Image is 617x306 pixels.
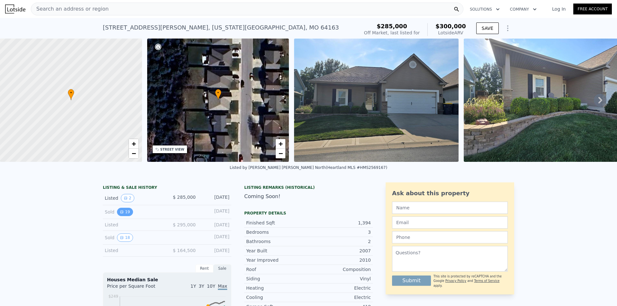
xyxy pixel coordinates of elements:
[308,248,371,254] div: 2007
[68,90,74,96] span: •
[392,275,431,286] button: Submit
[276,149,285,158] a: Zoom out
[276,139,285,149] a: Zoom in
[105,208,162,216] div: Sold
[294,39,459,162] img: Sale: 167468266 Parcel: 51588568
[246,285,308,291] div: Heating
[377,23,407,30] span: $285,000
[108,294,118,299] tspan: $249
[246,220,308,226] div: Finished Sqft
[308,266,371,273] div: Composition
[246,266,308,273] div: Roof
[207,284,215,289] span: 10Y
[246,294,308,301] div: Cooling
[246,257,308,263] div: Year Improved
[107,276,227,283] div: Houses Median Sale
[246,248,308,254] div: Year Built
[68,89,74,100] div: •
[105,222,162,228] div: Listed
[105,247,162,254] div: Listed
[279,149,283,157] span: −
[308,220,371,226] div: 1,394
[199,284,204,289] span: 3Y
[105,233,162,242] div: Sold
[244,193,373,200] div: Coming Soon!
[201,233,229,242] div: [DATE]
[308,257,371,263] div: 2010
[160,147,184,152] div: STREET VIEW
[476,22,499,34] button: SAVE
[215,90,221,96] span: •
[173,195,196,200] span: $ 285,000
[103,185,231,191] div: LISTING & SALE HISTORY
[117,208,133,216] button: View historical data
[201,247,229,254] div: [DATE]
[105,194,162,202] div: Listed
[392,202,508,214] input: Name
[129,139,139,149] a: Zoom in
[230,165,387,170] div: Listed by [PERSON_NAME] [PERSON_NAME] North (Heartland MLS #HMS2569167)
[215,89,221,100] div: •
[308,229,371,235] div: 3
[195,264,213,273] div: Rent
[501,22,514,35] button: Show Options
[435,30,466,36] div: Lotside ARV
[218,284,227,290] span: Max
[201,194,229,202] div: [DATE]
[435,23,466,30] span: $300,000
[246,229,308,235] div: Bedrooms
[308,294,371,301] div: Electric
[244,185,373,190] div: Listing Remarks (Historical)
[246,238,308,245] div: Bathrooms
[103,23,339,32] div: [STREET_ADDRESS][PERSON_NAME] , [US_STATE][GEOGRAPHIC_DATA] , MO 64163
[279,140,283,148] span: +
[5,4,25,13] img: Lotside
[364,30,420,36] div: Off Market, last listed for
[201,208,229,216] div: [DATE]
[544,6,573,12] a: Log In
[117,233,133,242] button: View historical data
[244,211,373,216] div: Property details
[213,264,231,273] div: Sale
[131,140,136,148] span: +
[392,216,508,229] input: Email
[465,4,505,15] button: Solutions
[201,222,229,228] div: [DATE]
[246,275,308,282] div: Siding
[308,285,371,291] div: Electric
[121,194,134,202] button: View historical data
[173,222,196,227] span: $ 295,000
[573,4,612,14] a: Free Account
[392,231,508,243] input: Phone
[173,248,196,253] span: $ 164,500
[107,283,167,293] div: Price per Square Foot
[392,189,508,198] div: Ask about this property
[308,275,371,282] div: Vinyl
[129,149,139,158] a: Zoom out
[191,284,196,289] span: 1Y
[308,238,371,245] div: 2
[505,4,542,15] button: Company
[31,5,109,13] span: Search an address or region
[474,279,499,283] a: Terms of Service
[445,279,466,283] a: Privacy Policy
[434,274,508,288] div: This site is protected by reCAPTCHA and the Google and apply.
[131,149,136,157] span: −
